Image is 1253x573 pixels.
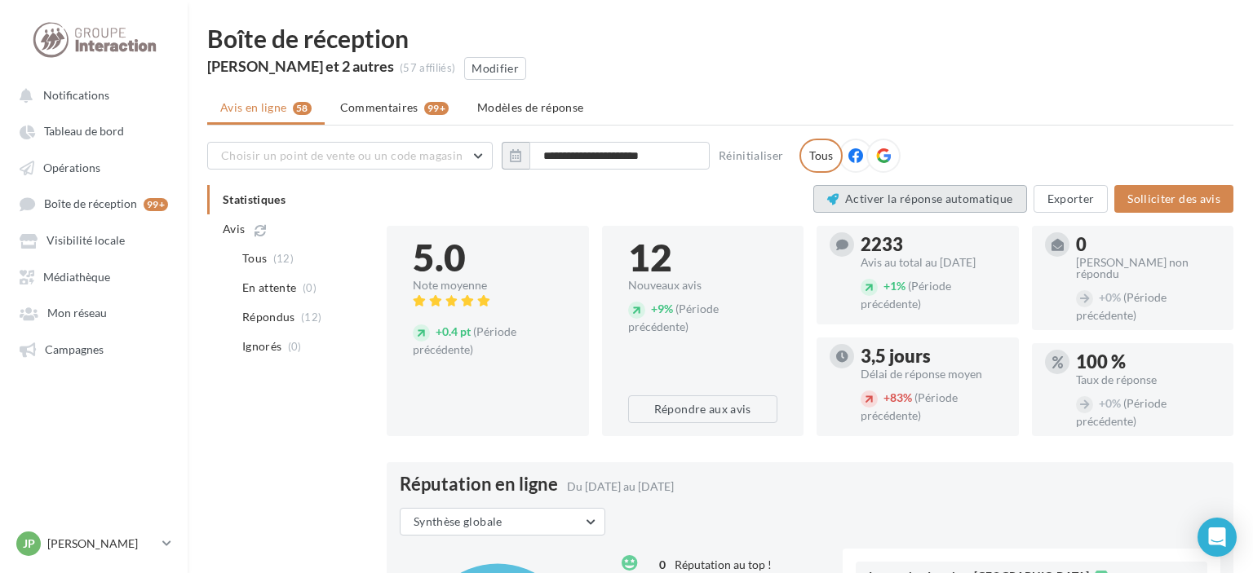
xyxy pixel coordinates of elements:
button: Modifier [464,57,526,80]
div: [PERSON_NAME] et 2 autres [207,59,394,73]
span: (Période précédente) [628,302,719,333]
span: Visibilité locale [46,234,125,248]
div: Note moyenne [413,280,563,291]
div: Boîte de réception [207,26,1233,51]
span: (Période précédente) [861,279,951,311]
span: + [1099,290,1105,304]
a: JP [PERSON_NAME] [13,528,175,559]
a: Opérations [10,152,178,182]
div: 5.0 [413,239,563,276]
a: Visibilité locale [10,225,178,254]
span: 0.4 pt [436,324,471,338]
span: Tableau de bord [44,125,124,139]
button: Solliciter des avis [1114,185,1233,213]
span: Mon réseau [47,306,107,320]
span: JP [23,536,35,552]
a: Boîte de réception 99+ [10,188,178,218]
button: Répondre aux avis [628,395,778,423]
span: + [883,390,890,404]
div: Délai de réponse moyen [861,368,1006,380]
div: Avis au total au [DATE] [861,257,1006,268]
div: 0 [1076,236,1221,253]
span: Répondus [242,309,295,325]
span: Synthèse globale [414,514,503,528]
span: Choisir un point de vente ou un code magasin [221,148,463,162]
button: Notifications [10,80,171,109]
a: Campagnes [10,334,178,364]
span: Médiathèque [43,270,110,284]
button: Exporter [1034,185,1109,213]
div: Taux de réponse [1076,374,1221,386]
span: Du [DATE] au [DATE] [567,479,674,493]
div: 3,5 jours [861,347,1006,365]
span: + [436,324,442,338]
button: Synthèse globale [400,508,605,536]
button: Activer la réponse automatique [813,185,1027,213]
a: Tableau de bord [10,116,178,145]
div: 0 [646,557,666,573]
span: + [883,279,890,293]
span: 0% [1099,290,1121,304]
span: Réputation au top ! [675,558,772,571]
span: Modèles de réponse [477,100,583,114]
span: (12) [301,311,321,324]
span: + [1099,396,1105,410]
span: Boîte de réception [44,197,137,211]
button: Choisir un point de vente ou un code magasin [207,142,493,170]
span: Ignorés [242,338,281,355]
div: 99+ [424,102,449,115]
button: Réinitialiser [712,146,790,165]
span: Notifications [43,88,109,102]
a: Mon réseau [10,298,178,327]
span: Réputation en ligne [400,475,558,493]
span: Commentaires [340,99,418,116]
span: (0) [288,340,302,353]
span: En attente [242,280,297,296]
p: [PERSON_NAME] [47,536,156,552]
span: Tous [242,250,267,267]
span: 83% [883,390,912,404]
span: 1% [883,279,905,293]
div: Tous [799,139,843,173]
div: 2233 [861,236,1006,253]
span: Campagnes [45,342,104,356]
div: 12 [628,239,778,276]
span: (12) [273,252,294,265]
span: + [651,302,657,315]
div: 99+ [144,198,168,211]
div: [PERSON_NAME] non répondu [1076,257,1221,280]
span: (Période précédente) [861,390,958,422]
span: (0) [303,281,317,294]
div: 100 % [1076,353,1221,371]
div: Open Intercom Messenger [1198,518,1237,557]
div: Nouveaux avis [628,280,778,291]
span: Avis [223,221,245,237]
span: 9% [651,302,673,315]
span: Opérations [43,161,100,174]
a: Médiathèque [10,262,178,291]
span: (Période précédente) [413,324,516,356]
span: 0% [1099,396,1121,410]
div: (57 affiliés) [400,61,455,76]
